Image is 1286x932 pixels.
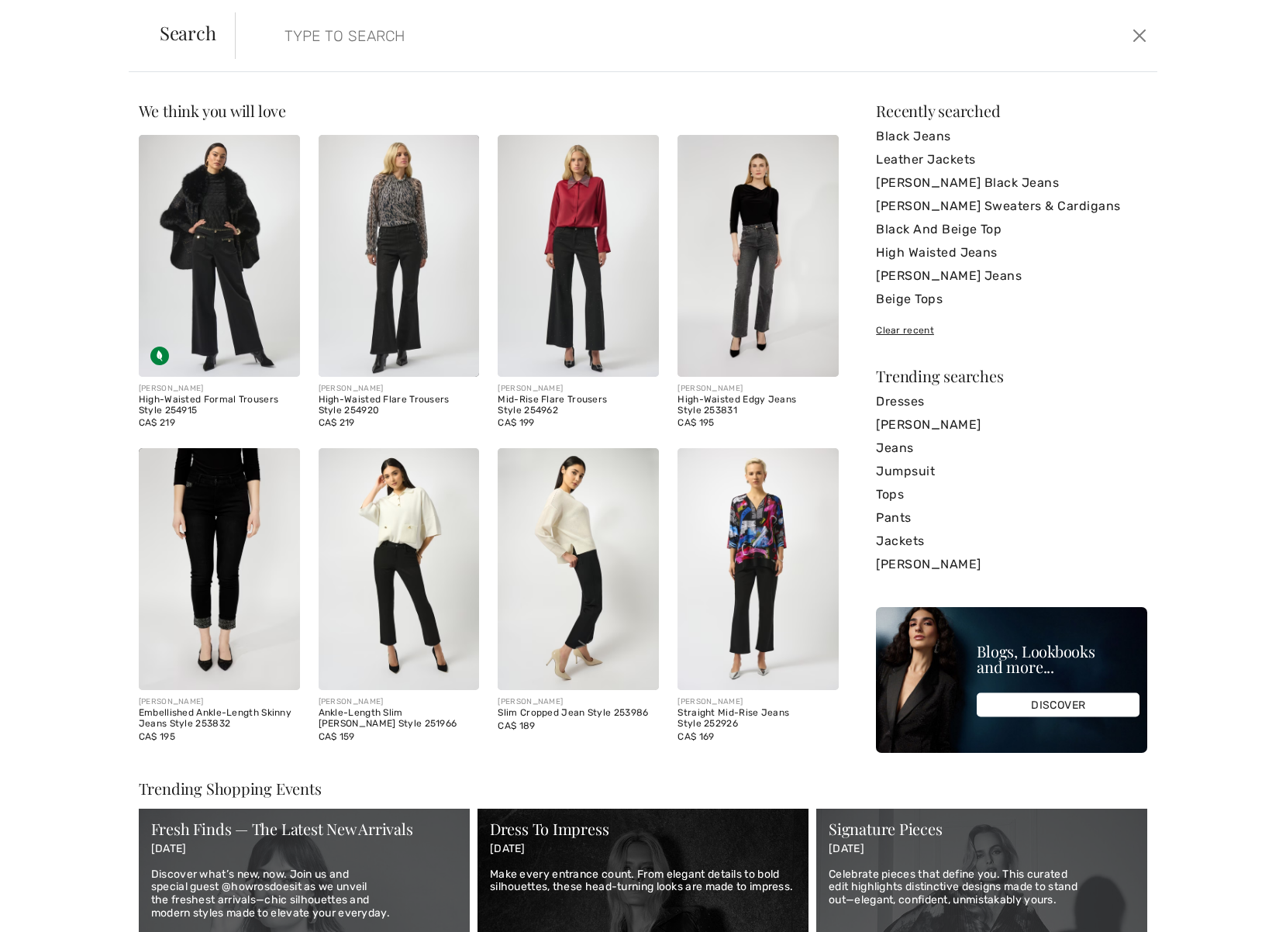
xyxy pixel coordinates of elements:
img: High-Waisted Flare Trousers Style 254920. Black/Gold [319,135,480,377]
span: CA$ 219 [319,417,355,428]
span: CA$ 169 [677,731,714,742]
div: High-Waisted Flare Trousers Style 254920 [319,395,480,416]
p: [DATE] [490,843,796,856]
button: Close [1128,23,1151,48]
span: CA$ 159 [319,731,355,742]
img: Sustainable Fabric [150,347,169,365]
a: Tops [876,483,1147,506]
a: Leather Jackets [876,148,1147,171]
div: Fresh Finds — The Latest New Arrivals [151,821,457,837]
div: [PERSON_NAME] [139,696,300,708]
div: [PERSON_NAME] [498,696,659,708]
div: Recently searched [876,103,1147,119]
a: Pants [876,506,1147,530]
div: High-Waisted Formal Trousers Style 254915 [139,395,300,416]
input: TYPE TO SEARCH [273,12,914,59]
div: Straight Mid-Rise Jeans Style 252926 [677,708,839,730]
p: [DATE] [151,843,457,856]
div: [PERSON_NAME] [319,383,480,395]
span: CA$ 189 [498,720,535,731]
img: Straight Mid-Rise Jeans Style 252926. Black [677,448,839,690]
a: Jeans [876,437,1147,460]
a: [PERSON_NAME] [876,553,1147,576]
div: [PERSON_NAME] [319,696,480,708]
a: Beige Tops [876,288,1147,311]
a: Black Jeans [876,125,1147,148]
div: Trending Shopping Events [139,781,1148,796]
a: High Waisted Jeans [876,241,1147,264]
a: [PERSON_NAME] Jeans [876,264,1147,288]
div: DISCOVER [977,693,1139,717]
a: Jackets [876,530,1147,553]
div: Embellished Ankle-Length Skinny Jeans Style 253832 [139,708,300,730]
div: [PERSON_NAME] [498,383,659,395]
div: Slim Cropped Jean Style 253986 [498,708,659,719]
span: CA$ 195 [677,417,714,428]
a: Jumpsuit [876,460,1147,483]
span: CA$ 195 [139,731,175,742]
img: High-Waisted Edgy Jeans Style 253831. Black [677,135,839,377]
span: CA$ 219 [139,417,175,428]
a: Dresses [876,390,1147,413]
div: Dress To Impress [490,821,796,837]
span: CA$ 199 [498,417,534,428]
div: Ankle-Length Slim [PERSON_NAME] Style 251966 [319,708,480,730]
img: Blogs, Lookbooks and more... [876,607,1147,753]
p: Discover what’s new, now. Join us and special guest @howrosdoesit as we unveil the freshest arriv... [151,868,457,920]
img: Ankle-Length Slim Jean Style 251966. Black [319,448,480,690]
img: Embellished Ankle-Length Skinny Jeans Style 253832. Black [139,448,300,690]
p: Celebrate pieces that define you. This curated edit highlights distinctive designs made to stand ... [829,868,1135,907]
div: Signature Pieces [829,821,1135,837]
div: High-Waisted Edgy Jeans Style 253831 [677,395,839,416]
p: [DATE] [829,843,1135,856]
img: High-Waisted Formal Trousers Style 254915. Black [139,135,300,377]
div: Mid-Rise Flare Trousers Style 254962 [498,395,659,416]
div: [PERSON_NAME] [677,383,839,395]
div: Trending searches [876,368,1147,384]
span: We think you will love [139,100,286,121]
span: Search [160,23,216,42]
span: Chat [36,11,68,25]
p: Make every entrance count. From elegant details to bold silhouettes, these head-turning looks are... [490,868,796,895]
div: Blogs, Lookbooks and more... [977,644,1139,675]
img: Mid-Rise Flare Trousers Style 254962. Black [498,135,659,377]
div: Clear recent [876,323,1147,337]
a: Black And Beige Top [876,218,1147,241]
img: Slim Cropped Jean Style 253986. Black [498,448,659,690]
a: [PERSON_NAME] Black Jeans [876,171,1147,195]
a: [PERSON_NAME] [876,413,1147,437]
a: [PERSON_NAME] Sweaters & Cardigans [876,195,1147,218]
div: [PERSON_NAME] [139,383,300,395]
div: [PERSON_NAME] [677,696,839,708]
